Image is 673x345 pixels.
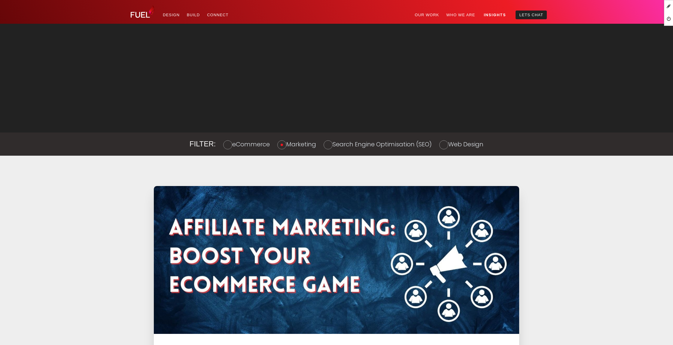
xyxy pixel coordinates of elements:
a: Who We Are [443,11,479,19]
label: eCommerce [232,140,270,148]
img: Affiliate Marketing : Boost Your Ecommerce Game [154,186,519,334]
a: Connect [203,11,232,19]
a: Lets Chat [516,11,547,19]
span: Filter: [190,140,216,148]
img: Fuel Design Ltd - Website design and development company in North Shore, Auckland [131,5,155,18]
label: Search Engine Optimisation (SEO) [333,140,432,148]
a: Insights [480,11,510,19]
label: Marketing [286,140,316,148]
a: Build [183,11,203,19]
label: Web Design [448,140,483,148]
a: Design [159,11,183,19]
a: Our Work [411,11,443,19]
